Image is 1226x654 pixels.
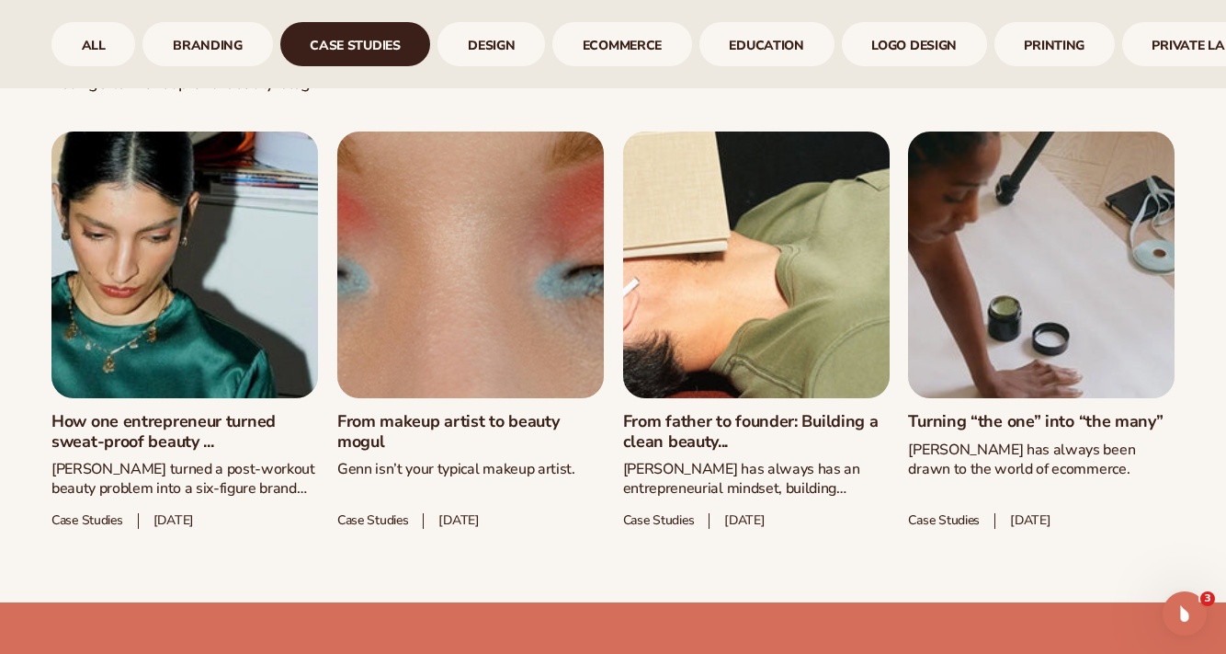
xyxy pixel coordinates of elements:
span: Case studies [908,513,980,529]
div: 2 / 9 [142,22,272,66]
span: Case studies [51,513,123,529]
a: Turning “the one” into “the many” [908,412,1175,432]
div: 8 / 9 [994,22,1115,66]
span: Case studies [337,513,409,529]
div: 5 / 9 [552,22,692,66]
a: case studies [280,22,431,66]
a: branding [142,22,272,66]
a: ecommerce [552,22,692,66]
a: How one entrepreneur turned sweat-proof beauty ... [51,412,318,452]
div: 1 / 9 [51,22,135,66]
div: 3 / 9 [280,22,431,66]
div: 7 / 9 [842,22,987,66]
span: 3 [1200,591,1215,606]
a: design [437,22,545,66]
a: Education [699,22,834,66]
div: 4 / 9 [437,22,545,66]
a: logo design [842,22,987,66]
a: From father to founder: Building a clean beauty... [623,412,890,452]
a: printing [994,22,1115,66]
div: 6 / 9 [699,22,834,66]
span: Case studies [623,513,695,529]
a: All [51,22,135,66]
a: From makeup artist to beauty mogul [337,412,604,452]
iframe: Intercom live chat [1163,591,1207,636]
